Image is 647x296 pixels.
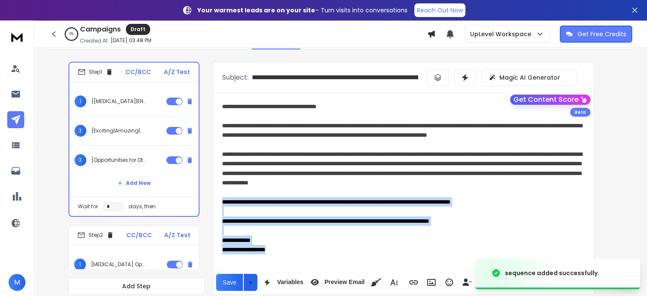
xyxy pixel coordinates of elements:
[74,259,86,270] span: 1
[77,231,114,239] div: Step 2
[128,203,156,210] p: days, then
[505,269,599,277] div: sequence added successfully.
[126,24,150,35] div: Draft
[68,62,200,217] li: Step1CC/BCCA/Z Test1{[MEDICAL_DATA]|ENT} Opportunities {in|for} [US_STATE] and [US_STATE]2{Exciti...
[91,261,145,268] p: [MEDICAL_DATA] Opportunities available in {[US_STATE]|[US_STATE]|[US_STATE] and [US_STATE]}
[323,279,366,286] span: Preview Email
[164,68,190,76] p: A/Z Test
[111,37,151,44] p: [DATE] 03:48 PM
[80,37,109,44] p: Created At:
[125,68,151,76] p: CC/BCC
[222,72,248,83] p: Subject:
[578,30,626,38] p: Get Free Credits
[368,274,384,291] button: Clean HTML
[9,29,26,45] img: logo
[386,274,402,291] button: More Text
[481,69,577,86] button: Magic AI Generator
[9,274,26,291] button: M
[307,274,366,291] button: Preview Email
[560,26,632,43] button: Get Free Credits
[470,30,535,38] p: UpLevel Workspace
[68,278,205,295] button: Add Step
[570,108,590,117] div: Beta
[417,6,463,14] p: Reach Out Now
[74,154,86,166] span: 3
[69,32,74,37] p: 0 %
[91,98,146,105] p: {[MEDICAL_DATA]|ENT} Opportunities {in|for} [US_STATE] and [US_STATE]
[197,6,315,14] strong: Your warmest leads are on your site
[405,274,422,291] button: Insert Link (Ctrl+K)
[197,6,408,14] p: – Turn visits into conversations
[91,157,146,164] p: {Opportunities for Otolaryngologists|[MEDICAL_DATA] Positions Available} in [US_STATE] and [US_ST...
[74,95,86,107] span: 1
[459,274,475,291] button: Insert Unsubscribe Link
[78,203,98,210] p: Wait for
[423,274,439,291] button: Insert Image (Ctrl+P)
[80,24,121,34] h1: Campaigns
[510,95,590,105] button: Get Content Score
[126,231,152,239] p: CC/BCC
[91,127,146,134] p: {Exciting|Amazing|Outstanding|Fantastic} [MEDICAL_DATA] Positions in [US_STATE] and [US_STATE]
[414,3,465,17] a: Reach Out Now
[164,231,191,239] p: A/Z Test
[499,73,560,82] p: Magic AI Generator
[216,274,243,291] button: Save
[111,175,157,192] button: Add New
[441,274,457,291] button: Emoticons
[275,279,305,286] span: Variables
[78,68,113,76] div: Step 1
[259,274,305,291] button: Variables
[74,125,86,137] span: 2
